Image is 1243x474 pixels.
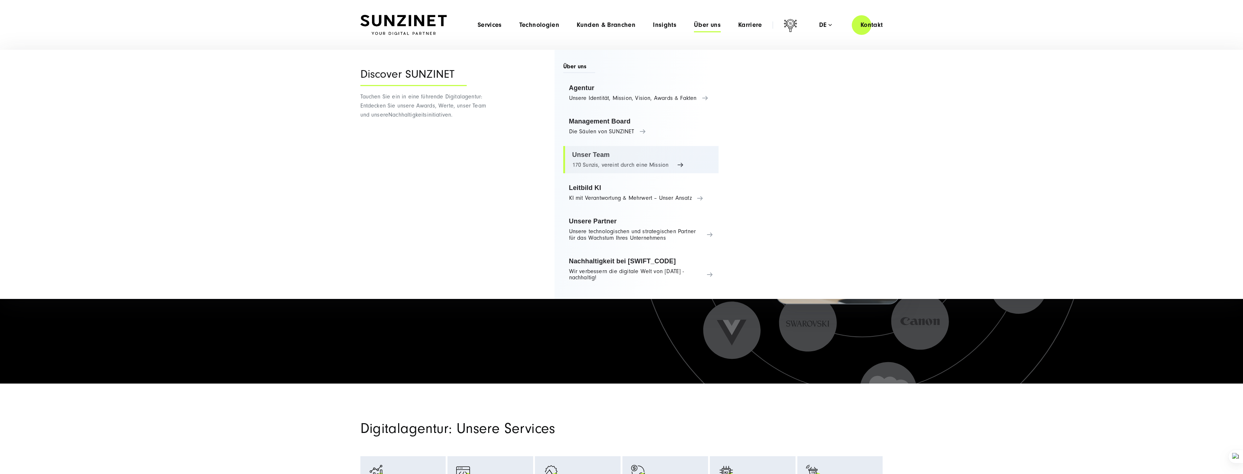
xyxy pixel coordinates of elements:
[563,179,719,207] a: Leitbild KI KI mit Verantwortung & Mehrwert – Unser Ansatz
[852,15,892,35] a: Kontakt
[694,21,721,29] a: Über uns
[360,15,447,35] img: SUNZINET Full Service Digital Agentur
[563,62,596,73] span: Über uns
[577,21,635,29] a: Kunden & Branchen
[738,21,762,29] a: Karriere
[519,21,559,29] a: Technologien
[653,21,676,29] a: Insights
[360,420,705,437] h2: Digitalagentur: Unsere Services
[478,21,502,29] a: Services
[563,212,719,247] a: Unsere Partner Unsere technologischen und strategischen Partner für das Wachstum Ihres Unternehmens
[563,113,719,140] a: Management Board Die Säulen von SUNZINET
[360,50,496,299] div: Nachhaltigkeitsinitiativen.
[360,68,467,86] div: Discover SUNZINET
[819,21,832,29] div: de
[360,93,486,118] span: Tauchen Sie ein in eine führende Digitalagentur: Entdecken Sie unsere Awards, Werte, unser Team u...
[563,79,719,107] a: Agentur Unsere Identität, Mission, Vision, Awards & Fakten
[563,146,719,174] a: Unser Team 170 Sunzis, vereint durch eine Mission
[563,252,719,287] a: Nachhaltigkeit bei [SWIFT_CODE] Wir verbessern die digitale Welt von [DATE] - nachhaltig!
